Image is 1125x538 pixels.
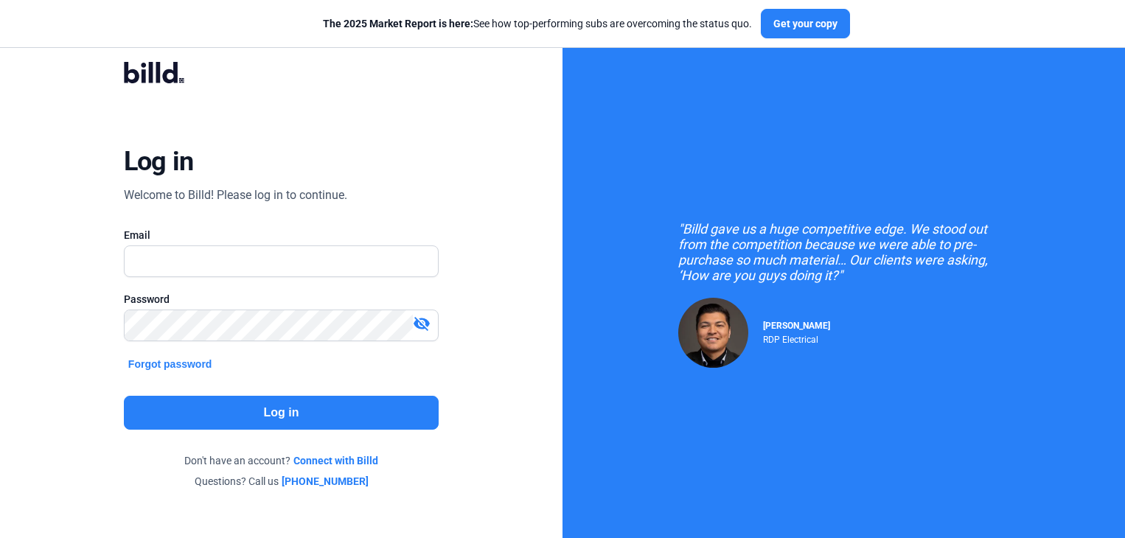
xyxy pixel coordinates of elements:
[323,18,473,29] span: The 2025 Market Report is here:
[678,221,1010,283] div: "Billd gave us a huge competitive edge. We stood out from the competition because we were able to...
[293,453,378,468] a: Connect with Billd
[282,474,369,489] a: [PHONE_NUMBER]
[763,321,830,331] span: [PERSON_NAME]
[124,474,439,489] div: Questions? Call us
[124,453,439,468] div: Don't have an account?
[678,298,748,368] img: Raul Pacheco
[413,315,431,332] mat-icon: visibility_off
[124,292,439,307] div: Password
[761,9,850,38] button: Get your copy
[763,331,830,345] div: RDP Electrical
[124,396,439,430] button: Log in
[124,186,347,204] div: Welcome to Billd! Please log in to continue.
[124,145,194,178] div: Log in
[323,16,752,31] div: See how top-performing subs are overcoming the status quo.
[124,228,439,242] div: Email
[124,356,217,372] button: Forgot password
